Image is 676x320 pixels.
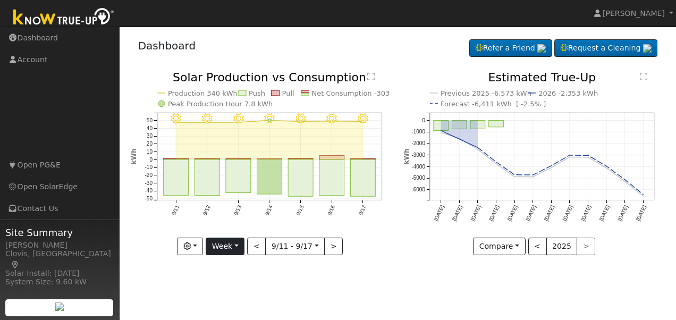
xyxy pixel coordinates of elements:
[643,44,652,53] img: retrieve
[403,149,410,165] text: kWh
[603,9,665,18] span: [PERSON_NAME]
[469,39,552,57] a: Refer a Friend
[175,122,177,124] circle: onclick=""
[434,121,449,131] rect: onclick=""
[163,160,188,196] rect: onclick=""
[569,154,571,156] circle: onclick=""
[202,114,213,124] i: 9/12 - Clear
[237,121,239,123] circle: onclick=""
[170,204,180,216] text: 9/11
[441,100,546,108] text: Forecast -6,411 kWh [ -2.5% ]
[525,204,537,222] text: [DATE]
[422,117,425,123] text: 0
[350,160,375,197] rect: onclick=""
[331,120,333,122] circle: onclick=""
[580,204,592,222] text: [DATE]
[513,176,516,178] circle: onclick=""
[233,204,242,216] text: 9/13
[288,160,313,197] rect: onclick=""
[451,204,463,222] text: [DATE]
[477,147,479,149] circle: onclick=""
[257,158,282,160] rect: onclick=""
[367,72,375,81] text: 
[532,176,534,178] circle: onclick=""
[569,156,571,158] circle: onclick=""
[587,155,589,157] circle: onclick=""
[643,193,645,196] circle: onclick=""
[358,114,368,124] i: 9/17 - Clear
[495,163,497,165] circle: onclick=""
[411,175,425,181] text: -5000
[295,204,305,216] text: 9/15
[495,161,497,163] circle: onclick=""
[201,204,211,216] text: 9/12
[411,140,425,146] text: -2000
[477,148,479,150] circle: onclick=""
[543,204,555,222] text: [DATE]
[257,160,282,195] rect: onclick=""
[247,238,266,256] button: <
[452,121,467,129] rect: onclick=""
[311,89,407,97] text: Net Consumption -303 kWh
[145,196,153,202] text: -50
[643,196,645,198] circle: onclick=""
[171,114,181,124] i: 9/11 - Clear
[5,240,114,251] div: [PERSON_NAME]
[195,159,219,160] rect: onclick=""
[195,160,219,196] rect: onclick=""
[146,133,153,139] text: 30
[233,114,243,124] i: 9/13 - Clear
[470,204,482,222] text: [DATE]
[617,204,629,222] text: [DATE]
[640,72,647,81] text: 
[411,187,425,192] text: -6000
[5,225,114,240] span: Site Summary
[168,100,273,108] text: Peak Production Hour 7.8 kWh
[458,137,460,139] circle: onclick=""
[324,238,343,256] button: >
[440,130,442,132] circle: onclick=""
[357,204,367,216] text: 9/17
[624,181,626,183] circle: onclick=""
[528,238,547,256] button: <
[362,121,364,123] circle: onclick=""
[605,165,607,167] circle: onclick=""
[249,89,265,97] text: Push
[458,138,460,140] circle: onclick=""
[145,188,153,194] text: -40
[265,238,325,256] button: 9/11 - 9/17
[635,204,647,222] text: [DATE]
[411,164,425,170] text: -4000
[168,89,238,97] text: Production 340 kWh
[149,157,153,163] text: 0
[138,39,196,52] a: Dashboard
[546,238,578,256] button: 2025
[441,89,531,97] text: Previous 2025 -6,573 kWh
[5,268,114,279] div: Solar Install: [DATE]
[319,160,344,196] rect: onclick=""
[206,238,244,256] button: Week
[226,159,251,160] rect: onclick=""
[163,159,188,160] rect: onclick=""
[562,204,574,222] text: [DATE]
[146,141,153,147] text: 20
[146,117,153,123] text: 50
[532,174,534,176] circle: onclick=""
[145,165,153,171] text: -10
[226,160,251,193] rect: onclick=""
[440,132,442,134] circle: onclick=""
[206,122,208,124] circle: onclick=""
[146,149,153,155] text: 10
[513,174,516,176] circle: onclick=""
[5,248,114,271] div: Clovis, [GEOGRAPHIC_DATA]
[605,167,607,169] circle: onclick=""
[537,44,546,53] img: retrieve
[288,159,313,160] rect: onclick=""
[282,89,294,97] text: Pull
[554,39,657,57] a: Request a Cleaning
[326,114,337,124] i: 9/16 - Clear
[5,276,114,288] div: System Size: 9.60 kW
[489,121,504,127] rect: onclick=""
[130,149,138,165] text: kWh
[268,119,271,122] circle: onclick=""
